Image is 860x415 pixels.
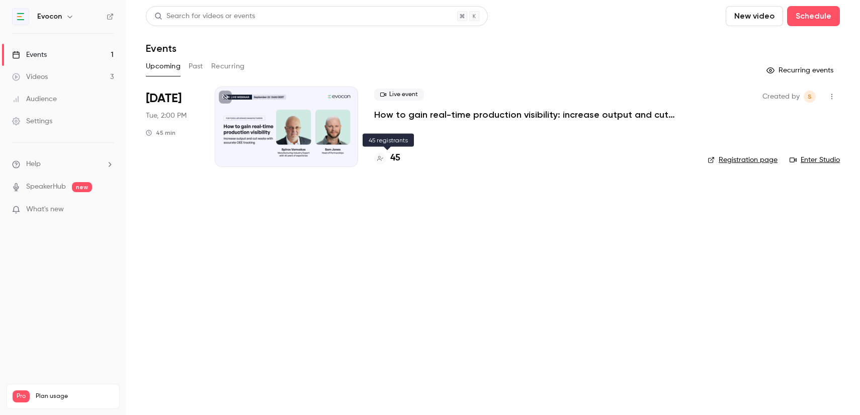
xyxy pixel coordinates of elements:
[146,129,176,137] div: 45 min
[787,6,840,26] button: Schedule
[189,58,203,74] button: Past
[13,390,30,402] span: Pro
[154,11,255,22] div: Search for videos or events
[390,151,400,165] h4: 45
[12,159,114,170] li: help-dropdown-opener
[72,182,92,192] span: new
[146,87,199,167] div: Sep 23 Tue, 2:00 PM (Europe/Tallinn)
[102,205,114,214] iframe: Noticeable Trigger
[26,182,66,192] a: SpeakerHub
[790,155,840,165] a: Enter Studio
[26,159,41,170] span: Help
[804,91,816,103] span: Anna-Liisa Staskevits
[146,58,181,74] button: Upcoming
[12,94,57,104] div: Audience
[726,6,783,26] button: New video
[12,116,52,126] div: Settings
[12,72,48,82] div: Videos
[211,58,245,74] button: Recurring
[37,12,62,22] h6: Evocon
[762,62,840,78] button: Recurring events
[12,50,47,60] div: Events
[26,204,64,215] span: What's new
[808,91,812,103] span: S
[762,91,800,103] span: Created by
[374,151,400,165] a: 45
[146,91,182,107] span: [DATE]
[146,42,177,54] h1: Events
[36,392,113,400] span: Plan usage
[13,9,29,25] img: Evocon
[374,89,424,101] span: Live event
[374,109,676,121] a: How to gain real-time production visibility: increase output and cut waste with accurate OEE trac...
[146,111,187,121] span: Tue, 2:00 PM
[708,155,778,165] a: Registration page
